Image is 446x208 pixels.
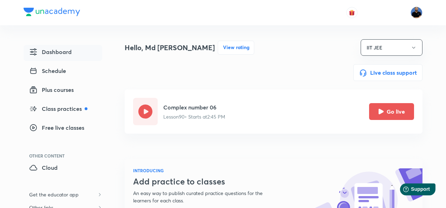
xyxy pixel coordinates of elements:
img: Md Afroj [411,7,422,19]
img: avatar [349,9,355,16]
a: Schedule [24,64,102,80]
span: Schedule [29,67,66,75]
div: Other Content [29,154,102,158]
span: Class practices [29,105,87,113]
button: IIT JEE [361,39,422,56]
span: Cloud [29,163,58,172]
a: Class practices [24,102,102,118]
button: Live class support [353,64,422,81]
span: Plus courses [29,86,74,94]
p: Lesson 90 • Starts at 2:45 PM [163,113,225,120]
iframe: Help widget launcher [383,181,438,200]
p: An easy way to publish curated practice questions for the learners for each class. [133,189,280,204]
h4: Hello, Md [PERSON_NAME] [125,42,215,53]
h5: Complex number 06 [163,103,225,112]
a: Plus courses [24,83,102,99]
button: View rating [218,41,254,55]
h3: Add practice to classes [133,176,280,187]
img: Company Logo [24,8,80,16]
button: avatar [346,7,358,18]
span: Free live classes [29,123,84,132]
h6: INTRODUCING [133,167,280,174]
a: Cloud [24,161,102,177]
a: Dashboard [24,45,102,61]
a: Company Logo [24,8,80,18]
a: Free live classes [24,121,102,137]
h6: Get the educator app [24,188,84,201]
span: Dashboard [29,48,72,56]
button: Go live [369,103,414,120]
